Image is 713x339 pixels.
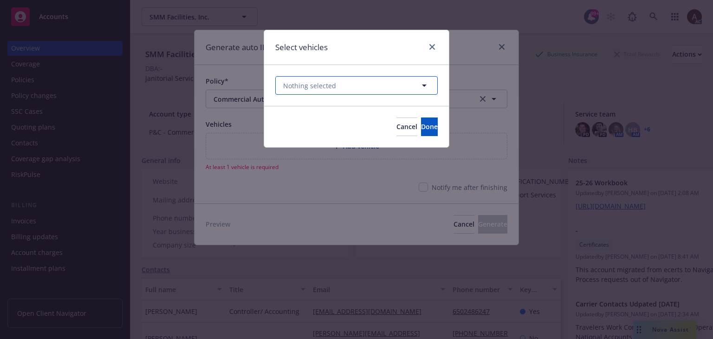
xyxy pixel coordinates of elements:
[275,41,328,53] h1: Select vehicles
[396,122,417,131] span: Cancel
[283,81,336,91] span: Nothing selected
[421,117,438,136] button: Done
[275,76,438,95] button: Nothing selected
[396,117,417,136] button: Cancel
[421,122,438,131] span: Done
[427,41,438,52] a: close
